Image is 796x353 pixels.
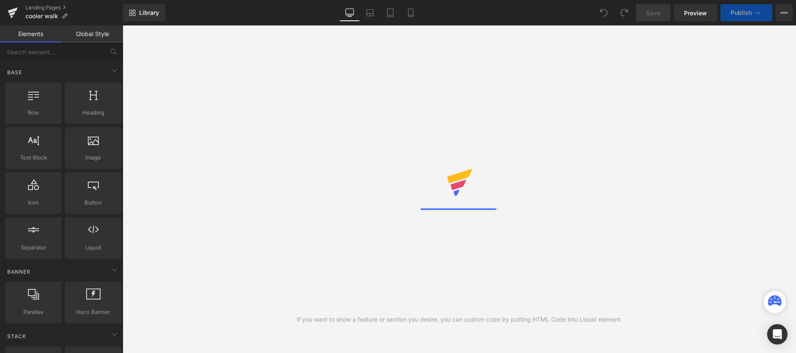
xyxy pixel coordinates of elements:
span: Parallax [8,308,59,317]
span: Publish [731,9,752,16]
a: Landing Pages [25,4,123,11]
a: Preview [674,4,717,21]
div: Open Intercom Messenger [767,324,788,345]
a: Global Style [62,25,123,42]
a: Desktop [339,4,360,21]
span: Base [6,68,23,76]
span: Image [67,153,119,162]
a: Laptop [360,4,380,21]
span: Heading [67,108,119,117]
a: New Library [123,4,165,21]
button: Undo [595,4,612,21]
span: Stack [6,332,27,340]
span: Row [8,108,59,117]
a: Tablet [380,4,401,21]
span: Separator [8,243,59,252]
a: Mobile [401,4,421,21]
span: cooler walk [25,13,58,20]
span: Liquid [67,243,119,252]
span: Icon [8,198,59,207]
span: Button [67,198,119,207]
span: Banner [6,268,31,276]
button: More [776,4,793,21]
span: Text Block [8,153,59,162]
span: Save [646,8,660,17]
span: Library [139,9,159,17]
span: Hero Banner [67,308,119,317]
span: Preview [684,8,707,17]
button: Redo [616,4,633,21]
div: If you want to show a feature or section you desire, you can custom code by putting HTML Code int... [297,315,622,324]
button: Publish [720,4,772,21]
